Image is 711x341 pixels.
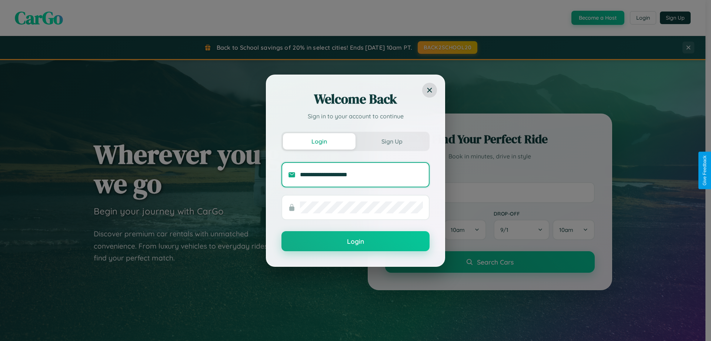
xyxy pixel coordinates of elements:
[702,155,707,186] div: Give Feedback
[355,133,428,150] button: Sign Up
[281,112,430,121] p: Sign in to your account to continue
[281,231,430,251] button: Login
[281,90,430,108] h2: Welcome Back
[283,133,355,150] button: Login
